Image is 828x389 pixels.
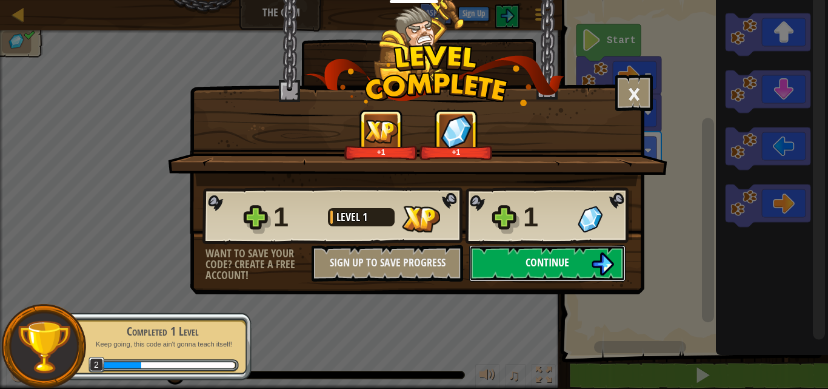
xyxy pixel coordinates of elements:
span: Level [336,209,362,225]
img: trophy.png [16,319,72,374]
img: XP Gained [402,206,440,232]
div: 1 [273,198,321,237]
span: Continue [526,255,569,270]
p: Keep going, this code ain't gonna teach itself! [86,340,239,349]
div: +1 [347,147,415,157]
span: 2 [88,357,105,373]
img: Gems Gained [578,206,603,232]
div: Completed 1 Level [86,323,239,340]
img: Continue [591,252,614,276]
button: Sign Up to Save Progress [312,245,463,282]
button: Continue [469,245,626,282]
div: 1 [523,198,570,237]
img: Gems Gained [436,112,476,152]
div: Want to save your code? Create a free account! [205,248,312,281]
img: level_complete.png [304,45,564,106]
div: +1 [422,147,490,157]
button: × [615,75,653,111]
img: XP Gained [364,120,398,143]
span: 1 [362,209,367,225]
